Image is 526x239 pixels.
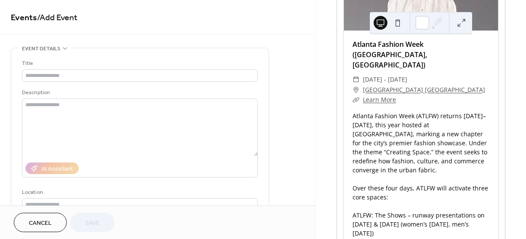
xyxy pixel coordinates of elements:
[363,95,396,104] a: Learn More
[22,44,60,53] span: Event details
[22,188,256,197] div: Location
[363,85,485,95] a: [GEOGRAPHIC_DATA] [GEOGRAPHIC_DATA]
[11,9,37,26] a: Events
[353,85,359,95] div: ​
[353,95,359,105] div: ​
[22,88,256,97] div: Description
[363,74,407,85] span: [DATE] - [DATE]
[29,219,52,228] span: Cancel
[353,74,359,85] div: ​
[22,59,256,68] div: Title
[14,213,67,232] button: Cancel
[353,40,427,70] a: Atlanta Fashion Week ([GEOGRAPHIC_DATA], [GEOGRAPHIC_DATA])
[37,9,77,26] span: / Add Event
